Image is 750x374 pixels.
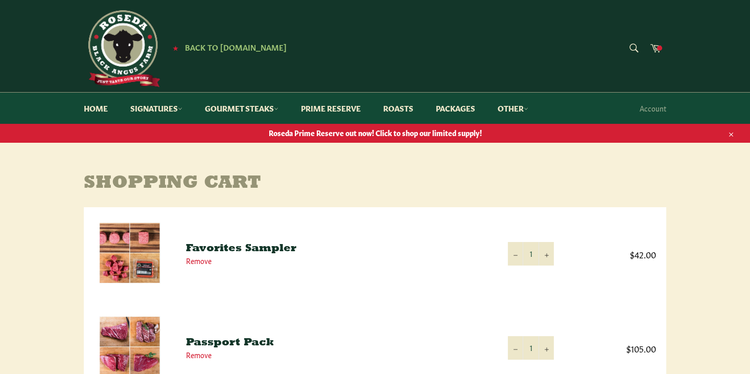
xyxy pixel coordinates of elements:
[185,41,287,52] span: Back to [DOMAIN_NAME]
[84,10,160,87] img: Roseda Beef
[426,93,485,124] a: Packages
[508,336,523,359] button: Reduce item quantity by one
[487,93,538,124] a: Other
[574,248,656,260] span: $42.00
[635,93,671,123] a: Account
[120,93,193,124] a: Signatures
[186,349,212,360] a: Remove
[291,93,371,124] a: Prime Reserve
[186,244,296,254] a: Favorites Sampler
[186,255,212,266] a: Remove
[538,242,554,265] button: Increase item quantity by one
[173,43,178,52] span: ★
[74,93,118,124] a: Home
[508,242,523,265] button: Reduce item quantity by one
[373,93,424,124] a: Roasts
[168,43,287,52] a: ★ Back to [DOMAIN_NAME]
[84,173,666,194] h1: Shopping Cart
[186,338,274,348] a: Passport Pack
[195,93,289,124] a: Gourmet Steaks
[538,336,554,359] button: Increase item quantity by one
[574,342,656,354] span: $105.00
[99,223,160,284] img: Favorites Sampler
